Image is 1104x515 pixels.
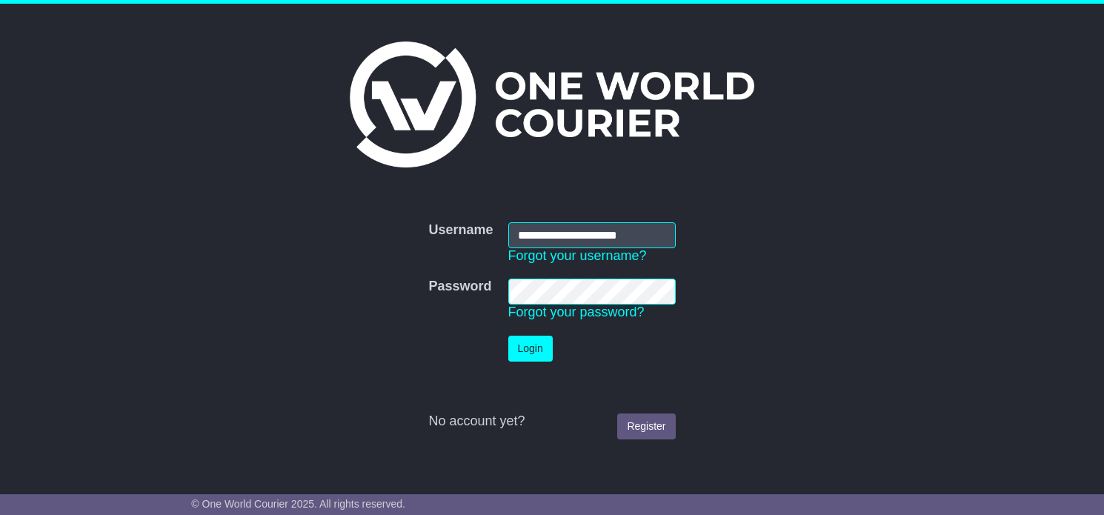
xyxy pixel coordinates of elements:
[428,279,491,295] label: Password
[428,413,675,430] div: No account yet?
[508,336,553,362] button: Login
[191,498,405,510] span: © One World Courier 2025. All rights reserved.
[508,305,645,319] a: Forgot your password?
[428,222,493,239] label: Username
[508,248,647,263] a: Forgot your username?
[350,41,754,167] img: One World
[617,413,675,439] a: Register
